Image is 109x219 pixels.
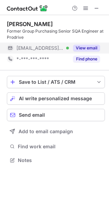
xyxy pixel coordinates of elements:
[7,21,53,27] div: [PERSON_NAME]
[7,155,105,165] button: Notes
[19,96,92,101] span: AI write personalized message
[7,4,48,12] img: ContactOut v5.3.10
[73,56,100,62] button: Reveal Button
[19,79,93,85] div: Save to List / ATS / CRM
[7,92,105,105] button: AI write personalized message
[19,112,45,118] span: Send email
[7,76,105,88] button: save-profile-one-click
[18,157,102,163] span: Notes
[7,109,105,121] button: Send email
[7,28,105,41] div: Former Group Purchasing Senior SQA Engineer at Prodrive
[7,142,105,151] button: Find work email
[18,143,102,150] span: Find work email
[7,125,105,138] button: Add to email campaign
[73,45,100,51] button: Reveal Button
[19,129,73,134] span: Add to email campaign
[16,45,64,51] span: [EMAIL_ADDRESS][DOMAIN_NAME]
